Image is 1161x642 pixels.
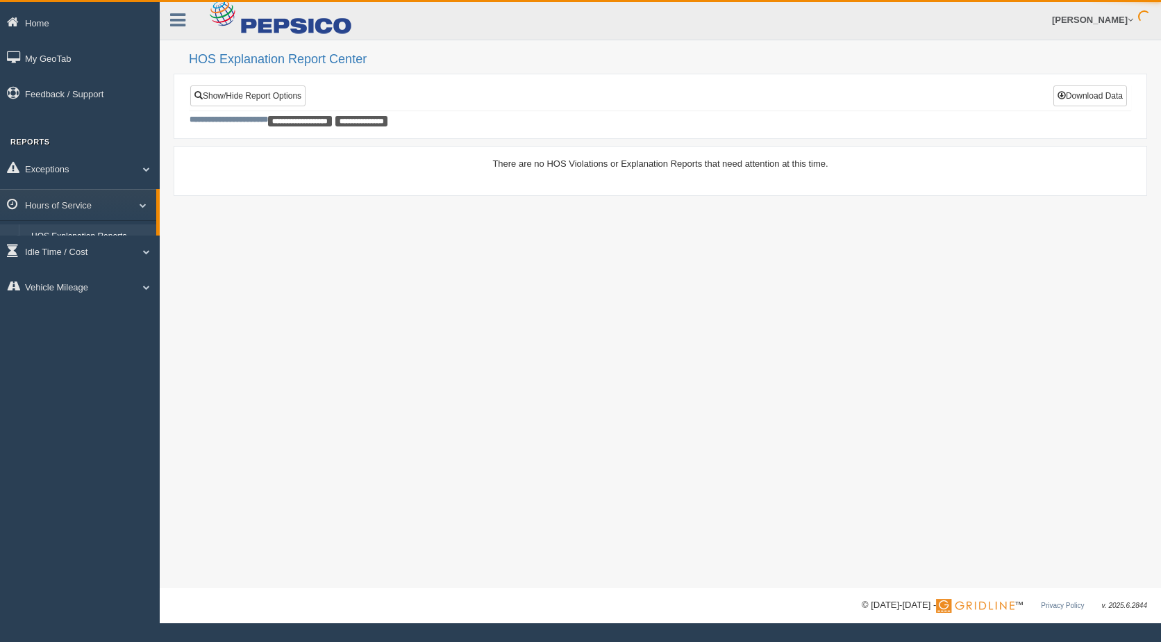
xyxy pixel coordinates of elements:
[1102,602,1147,609] span: v. 2025.6.2844
[25,224,156,249] a: HOS Explanation Reports
[1041,602,1084,609] a: Privacy Policy
[190,85,306,106] a: Show/Hide Report Options
[936,599,1014,613] img: Gridline
[189,53,1147,67] h2: HOS Explanation Report Center
[190,157,1131,170] div: There are no HOS Violations or Explanation Reports that need attention at this time.
[1053,85,1127,106] button: Download Data
[862,598,1147,613] div: © [DATE]-[DATE] - ™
